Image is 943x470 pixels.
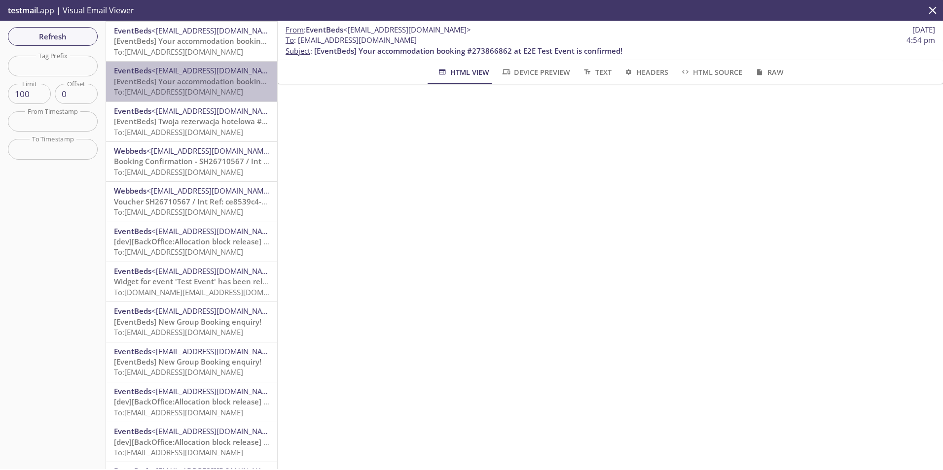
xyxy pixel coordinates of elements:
[106,382,277,422] div: EventBeds<[EMAIL_ADDRESS][DOMAIN_NAME]>[dev][BackOffice:Allocation block release] HotelTc2786_ab_...
[106,182,277,221] div: Webbeds<[EMAIL_ADDRESS][DOMAIN_NAME]>Voucher SH26710567 / Int Ref: ce8539c4-e5fb-4f7f-9d0e-b3286b...
[314,46,622,56] span: [EventBeds] Your accommodation booking #273866862 at E2E Test Event is confirmed!
[114,276,284,286] span: Widget for event 'Test Event' has been released
[114,106,151,116] span: EventBeds
[114,156,504,166] span: Booking Confirmation - SH26710567 / Int Ref: ce8539c4-e5fb-4f7f-9d0e-b3286bac680f / Lead Name: Te...
[623,66,668,78] span: Headers
[286,35,417,45] span: : [EMAIL_ADDRESS][DOMAIN_NAME]
[114,186,146,196] span: Webbeds
[114,146,146,156] span: Webbeds
[151,106,279,116] span: <[EMAIL_ADDRESS][DOMAIN_NAME]>
[114,266,151,276] span: EventBeds
[286,46,310,56] span: Subject
[501,66,570,78] span: Device Preview
[106,302,277,341] div: EventBeds<[EMAIL_ADDRESS][DOMAIN_NAME]>[EventBeds] New Group Booking enquiry!To:[EMAIL_ADDRESS][D...
[114,447,243,457] span: To: [EMAIL_ADDRESS][DOMAIN_NAME]
[151,26,279,35] span: <[EMAIL_ADDRESS][DOMAIN_NAME]>
[582,66,611,78] span: Text
[151,306,279,316] span: <[EMAIL_ADDRESS][DOMAIN_NAME]>
[114,207,243,217] span: To: [EMAIL_ADDRESS][DOMAIN_NAME]
[151,66,279,75] span: <[EMAIL_ADDRESS][DOMAIN_NAME]>
[106,222,277,262] div: EventBeds<[EMAIL_ADDRESS][DOMAIN_NAME]>[dev][BackOffice:Allocation block release] E2E Test Hotel ...
[680,66,742,78] span: HTML Source
[114,367,243,377] span: To: [EMAIL_ADDRESS][DOMAIN_NAME]
[16,30,90,43] span: Refresh
[114,87,243,97] span: To: [EMAIL_ADDRESS][DOMAIN_NAME]
[114,116,419,126] span: [EventBeds] Twoja rezerwacja hotelowa #265637102 na Not found jest potwierdzona!
[114,287,301,297] span: To: [DOMAIN_NAME][EMAIL_ADDRESS][DOMAIN_NAME]
[114,346,151,356] span: EventBeds
[114,26,151,35] span: EventBeds
[151,346,279,356] span: <[EMAIL_ADDRESS][DOMAIN_NAME]>
[114,306,151,316] span: EventBeds
[8,5,38,16] span: testmail
[114,36,418,46] span: [EventBeds] Your accommodation booking #32292340 at E2E Test Event is confirmed!
[286,35,294,45] span: To
[106,422,277,462] div: EventBeds<[EMAIL_ADDRESS][DOMAIN_NAME]>[dev][BackOffice:Allocation block release] HotelTc2786_ab_...
[114,236,463,246] span: [dev][BackOffice:Allocation block release] E2E Test Hotel Ibis [GEOGRAPHIC_DATA] Excel on [DATE].
[106,62,277,101] div: EventBeds<[EMAIL_ADDRESS][DOMAIN_NAME]>[EventBeds] Your accommodation booking #681995799 at E2E T...
[106,142,277,181] div: Webbeds<[EMAIL_ADDRESS][DOMAIN_NAME]>Booking Confirmation - SH26710567 / Int Ref: ce8539c4-e5fb-4...
[106,342,277,382] div: EventBeds<[EMAIL_ADDRESS][DOMAIN_NAME]>[EventBeds] New Group Booking enquiry!To:[EMAIL_ADDRESS][D...
[146,146,274,156] span: <[EMAIL_ADDRESS][DOMAIN_NAME]>
[907,35,935,45] span: 4:54 pm
[114,47,243,57] span: To: [EMAIL_ADDRESS][DOMAIN_NAME]
[114,66,151,75] span: EventBeds
[114,247,243,257] span: To: [EMAIL_ADDRESS][DOMAIN_NAME]
[151,426,279,436] span: <[EMAIL_ADDRESS][DOMAIN_NAME]>
[114,127,243,137] span: To: [EMAIL_ADDRESS][DOMAIN_NAME]
[114,386,151,396] span: EventBeds
[114,317,261,327] span: [EventBeds] New Group Booking enquiry!
[343,25,471,34] span: <[EMAIL_ADDRESS][DOMAIN_NAME]>
[114,327,243,337] span: To: [EMAIL_ADDRESS][DOMAIN_NAME]
[437,66,489,78] span: HTML View
[114,426,151,436] span: EventBeds
[106,262,277,302] div: EventBeds<[EMAIL_ADDRESS][DOMAIN_NAME]>Widget for event 'Test Event' has been releasedTo:[DOMAIN_...
[151,386,279,396] span: <[EMAIL_ADDRESS][DOMAIN_NAME]>
[114,197,450,206] span: Voucher SH26710567 / Int Ref: ce8539c4-e5fb-4f7f-9d0e-b3286bac680f / Lead Name: Test Test
[114,226,151,236] span: EventBeds
[106,102,277,141] div: EventBeds<[EMAIL_ADDRESS][DOMAIN_NAME]>[EventBeds] Twoja rezerwacja hotelowa #265637102 na Not fo...
[114,407,243,417] span: To: [EMAIL_ADDRESS][DOMAIN_NAME]
[286,35,935,56] p: :
[114,357,261,367] span: [EventBeds] New Group Booking enquiry!
[151,266,279,276] span: <[EMAIL_ADDRESS][DOMAIN_NAME]>
[306,25,343,34] span: EventBeds
[286,25,304,34] span: From
[151,226,279,236] span: <[EMAIL_ADDRESS][DOMAIN_NAME]>
[114,76,422,86] span: [EventBeds] Your accommodation booking #681995799 at E2E Test Event is confirmed!
[106,22,277,61] div: EventBeds<[EMAIL_ADDRESS][DOMAIN_NAME]>[EventBeds] Your accommodation booking #32292340 at E2E Te...
[754,66,783,78] span: Raw
[114,397,561,406] span: [dev][BackOffice:Allocation block release] HotelTc2786_ab_release_notification_should_be_sent_bef...
[114,437,561,447] span: [dev][BackOffice:Allocation block release] HotelTc2786_ab_release_notification_should_be_sent_bef...
[146,186,274,196] span: <[EMAIL_ADDRESS][DOMAIN_NAME]>
[286,25,471,35] span: :
[8,27,98,46] button: Refresh
[114,167,243,177] span: To: [EMAIL_ADDRESS][DOMAIN_NAME]
[912,25,935,35] span: [DATE]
